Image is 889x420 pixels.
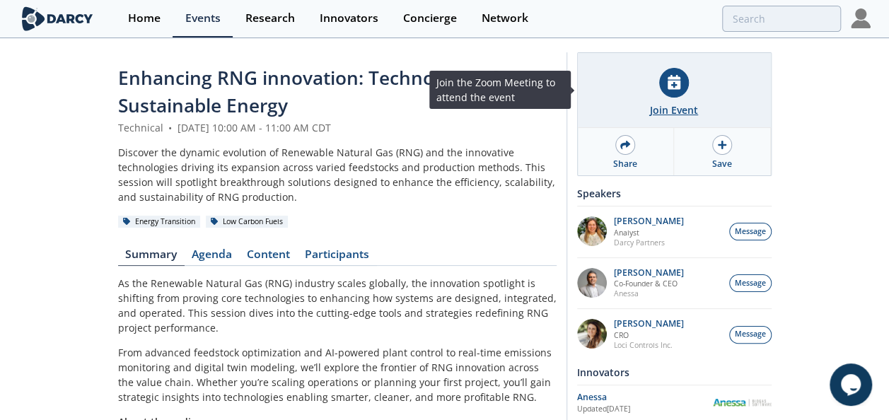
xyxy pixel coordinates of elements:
[577,390,772,415] a: Anessa Updated[DATE] Anessa
[118,276,557,335] p: As the Renewable Natural Gas (RNG) industry scales globally, the innovation spotlight is shifting...
[729,223,772,240] button: Message
[712,158,732,170] div: Save
[614,228,684,238] p: Analyst
[577,404,712,415] div: Updated [DATE]
[298,249,377,266] a: Participants
[577,268,607,298] img: 1fdb2308-3d70-46db-bc64-f6eabefcce4d
[735,278,766,289] span: Message
[577,360,772,385] div: Innovators
[614,319,684,329] p: [PERSON_NAME]
[577,391,712,404] div: Anessa
[577,319,607,349] img: 737ad19b-6c50-4cdf-92c7-29f5966a019e
[19,6,96,31] img: logo-wide.svg
[185,13,221,24] div: Events
[245,13,295,24] div: Research
[729,274,772,292] button: Message
[320,13,378,24] div: Innovators
[614,330,684,340] p: CRO
[729,326,772,344] button: Message
[206,216,289,228] div: Low Carbon Fuels
[577,216,607,246] img: fddc0511-1997-4ded-88a0-30228072d75f
[118,249,185,266] a: Summary
[403,13,457,24] div: Concierge
[735,329,766,340] span: Message
[614,288,684,298] p: Anessa
[240,249,298,266] a: Content
[482,13,528,24] div: Network
[118,65,517,118] span: Enhancing RNG innovation: Technologies for Sustainable Energy
[712,399,772,407] img: Anessa
[614,340,684,350] p: Loci Controls Inc.
[185,249,240,266] a: Agenda
[166,121,175,134] span: •
[118,345,557,404] p: From advanced feedstock optimization and AI-powered plant control to real-time emissions monitori...
[614,279,684,288] p: Co-Founder & CEO
[118,145,557,204] div: Discover the dynamic evolution of Renewable Natural Gas (RNG) and the innovative technologies dri...
[851,8,871,28] img: Profile
[118,120,557,135] div: Technical [DATE] 10:00 AM - 11:00 AM CDT
[614,238,684,247] p: Darcy Partners
[830,363,875,406] iframe: chat widget
[735,226,766,238] span: Message
[118,216,201,228] div: Energy Transition
[614,268,684,278] p: [PERSON_NAME]
[614,216,684,226] p: [PERSON_NAME]
[613,158,637,170] div: Share
[650,103,698,117] div: Join Event
[577,181,772,206] div: Speakers
[722,6,841,32] input: Advanced Search
[128,13,161,24] div: Home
